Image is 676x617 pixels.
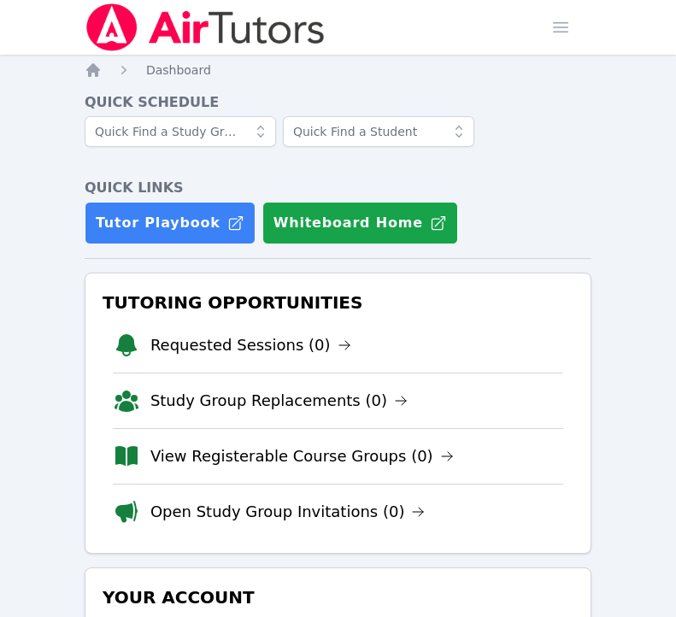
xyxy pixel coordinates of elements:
[85,3,326,51] img: Air Tutors
[85,92,591,113] h4: Quick Schedule
[85,62,591,79] nav: Breadcrumb
[85,116,276,147] input: Quick Find a Study Group
[150,333,351,357] a: Requested Sessions (0)
[99,287,577,318] h3: Tutoring Opportunities
[99,582,577,613] h3: Your Account
[262,202,458,244] button: Whiteboard Home
[150,500,426,524] a: Open Study Group Invitations (0)
[146,63,211,77] span: Dashboard
[150,444,454,468] a: View Registerable Course Groups (0)
[85,178,591,198] h4: Quick Links
[283,116,474,147] input: Quick Find a Student
[150,389,408,413] a: Study Group Replacements (0)
[85,202,256,244] a: Tutor Playbook
[146,62,211,79] a: Dashboard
